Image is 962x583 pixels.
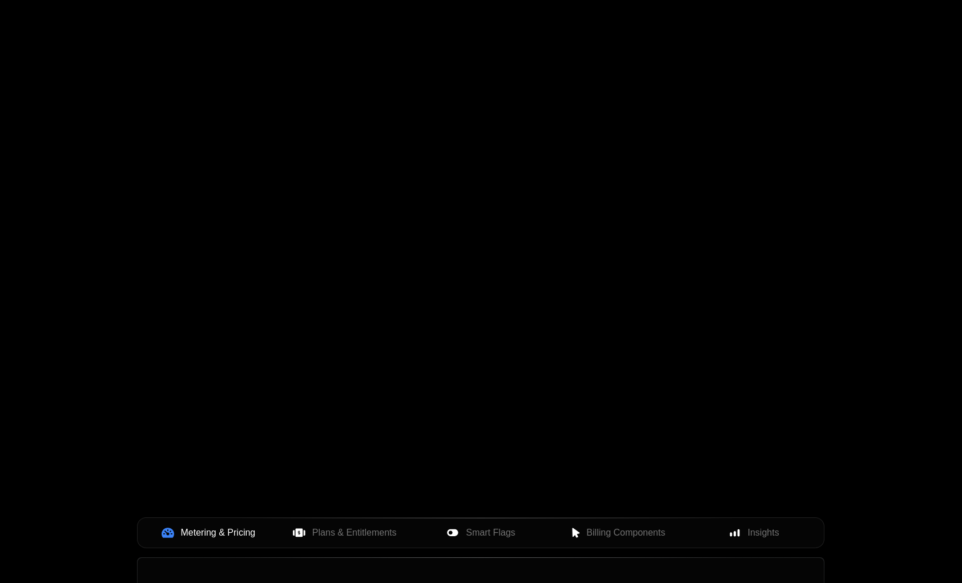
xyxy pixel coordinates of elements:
button: Insights [686,520,822,545]
span: Plans & Entitlements [312,526,397,540]
span: Smart Flags [466,526,515,540]
button: Plans & Entitlements [276,520,413,545]
span: Metering & Pricing [181,526,256,540]
span: Insights [748,526,779,540]
button: Smart Flags [413,520,549,545]
button: Billing Components [549,520,686,545]
button: Metering & Pricing [140,520,276,545]
span: Billing Components [586,526,665,540]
